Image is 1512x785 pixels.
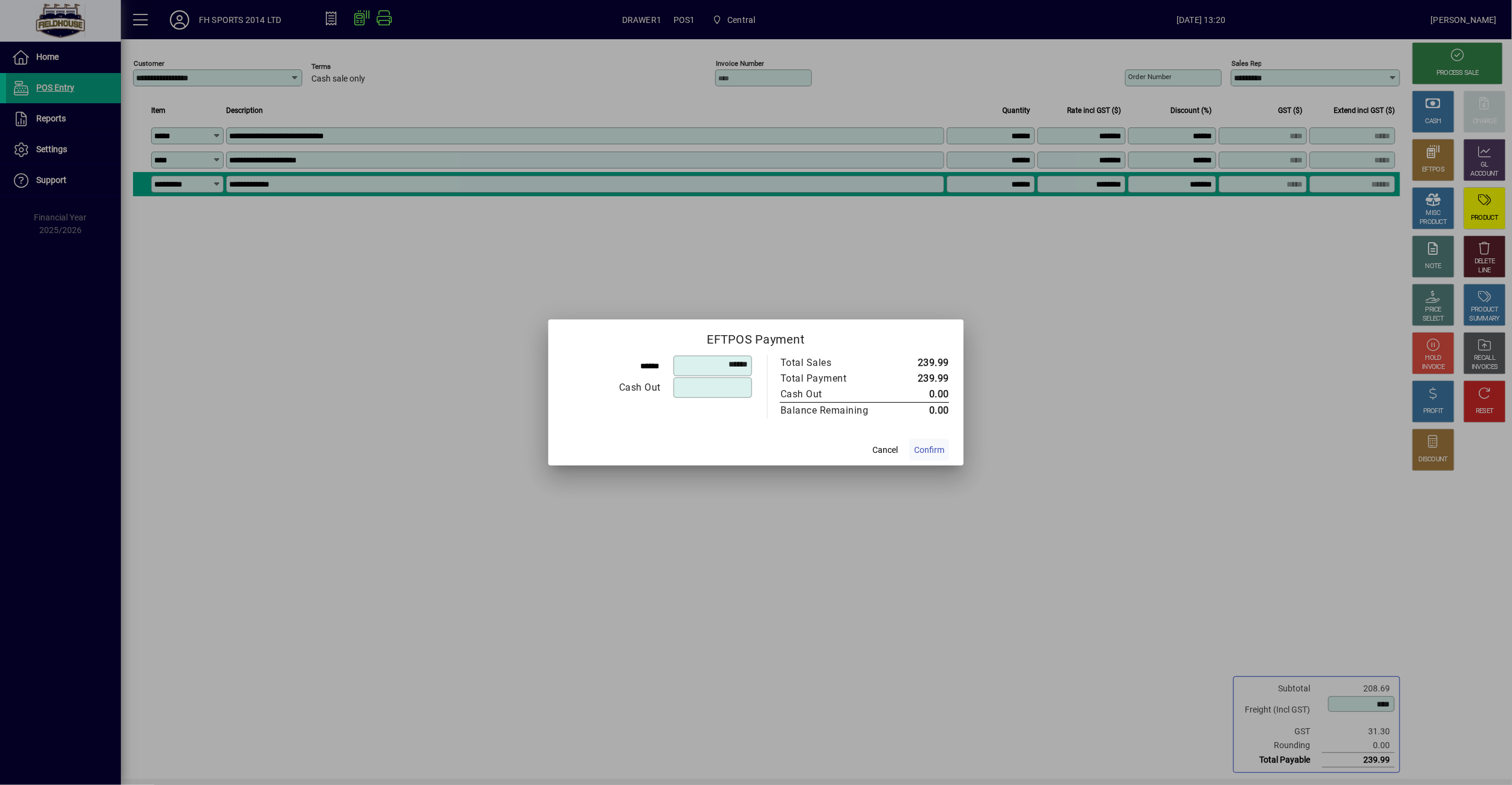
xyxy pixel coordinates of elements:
[894,403,949,419] td: 0.00
[909,439,949,461] button: Confirm
[780,403,882,418] div: Balance Remaining
[914,444,944,457] span: Confirm
[780,371,894,386] td: Total Payment
[548,319,964,354] h2: EFTPOS Payment
[894,371,949,386] td: 239.99
[866,439,904,461] button: Cancel
[894,355,949,371] td: 239.99
[780,387,882,402] div: Cash Out
[894,386,949,403] td: 0.00
[563,380,661,395] div: Cash Out
[780,355,894,371] td: Total Sales
[872,444,898,457] span: Cancel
